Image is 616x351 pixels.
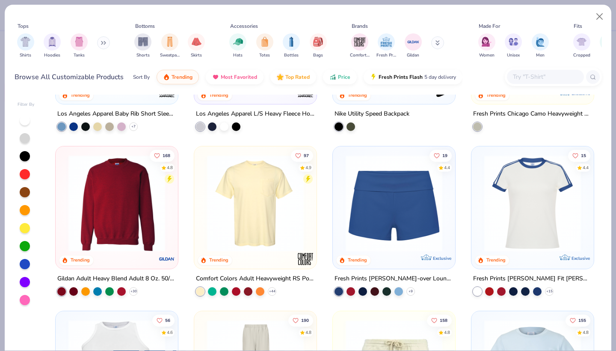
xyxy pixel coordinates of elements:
[310,33,327,59] div: filter for Bags
[150,149,175,161] button: Like
[287,37,296,47] img: Bottles Image
[583,329,589,336] div: 4.8
[479,22,500,30] div: Made For
[304,153,309,158] span: 97
[256,33,273,59] button: filter button
[364,70,462,84] button: Fresh Prints Flash5 day delivery
[21,37,30,47] img: Shirts Image
[135,22,155,30] div: Bottoms
[301,318,309,322] span: 190
[283,33,300,59] div: filter for Bottles
[18,101,35,108] div: Filter By
[505,33,522,59] button: filter button
[405,33,422,59] div: filter for Gildan
[536,52,545,59] span: Men
[313,52,323,59] span: Bags
[260,37,269,47] img: Totes Image
[310,33,327,59] button: filter button
[573,33,590,59] button: filter button
[427,314,452,326] button: Like
[230,22,258,30] div: Accessories
[509,37,518,47] img: Unisex Image
[221,74,257,80] span: Most Favorited
[507,52,520,59] span: Unisex
[532,33,549,59] div: filter for Men
[479,52,495,59] span: Women
[74,37,84,47] img: Tanks Image
[196,273,315,284] div: Comfort Colors Adult Heavyweight RS Pocket T-Shirt
[573,33,590,59] div: filter for Cropped
[370,74,377,80] img: flash.gif
[283,33,300,59] button: filter button
[568,149,590,161] button: Like
[134,33,151,59] div: filter for Shorts
[444,164,450,171] div: 4.4
[153,314,175,326] button: Like
[284,52,299,59] span: Bottles
[256,33,273,59] div: filter for Totes
[188,33,205,59] button: filter button
[172,74,192,80] span: Trending
[323,70,357,84] button: Price
[131,124,136,129] span: + 7
[405,33,422,59] button: filter button
[212,74,219,80] img: most_fav.gif
[305,164,311,171] div: 4.9
[196,109,315,119] div: Los Angeles Apparel L/S Heavy Fleece Hoodie Po 14 Oz
[130,289,137,294] span: + 30
[47,37,57,47] img: Hoodies Image
[163,153,171,158] span: 168
[571,255,589,261] span: Exclusive
[20,52,31,59] span: Shirts
[229,33,246,59] button: filter button
[536,37,545,47] img: Men Image
[233,52,243,59] span: Hats
[269,289,275,294] span: + 44
[134,33,151,59] button: filter button
[473,273,592,284] div: Fresh Prints [PERSON_NAME] Fit [PERSON_NAME] Shirt with Stripes
[291,149,313,161] button: Like
[138,37,148,47] img: Shorts Image
[350,33,370,59] div: filter for Comfort Colors
[163,74,170,80] img: trending.gif
[380,36,393,48] img: Fresh Prints Image
[133,73,150,81] div: Sort By
[74,52,85,59] span: Tanks
[583,164,589,171] div: 4.4
[505,33,522,59] div: filter for Unisex
[167,329,173,336] div: 4.6
[158,250,175,267] img: Gildan logo
[435,86,453,103] img: Nike logo
[167,164,173,171] div: 4.8
[338,74,350,80] span: Price
[203,155,308,252] img: 284e3bdb-833f-4f21-a3b0-720291adcbd9
[480,155,585,252] img: e5540c4d-e74a-4e58-9a52-192fe86bec9f
[512,72,578,82] input: Try "T-Shirt"
[532,33,549,59] button: filter button
[440,318,447,322] span: 158
[581,153,586,158] span: 15
[165,37,175,47] img: Sweatpants Image
[136,52,150,59] span: Shorts
[191,52,202,59] span: Skirts
[157,70,199,84] button: Trending
[350,52,370,59] span: Comfort Colors
[376,52,396,59] span: Fresh Prints
[15,72,124,82] div: Browse All Customizable Products
[409,289,413,294] span: + 9
[407,36,420,48] img: Gildan Image
[57,273,176,284] div: Gildan Adult Heavy Blend Adult 8 Oz. 50/50 Fleece Crew
[259,52,270,59] span: Totes
[335,273,453,284] div: Fresh Prints [PERSON_NAME]-over Lounge Shorts
[578,318,586,322] span: 155
[44,52,60,59] span: Hoodies
[158,86,175,103] img: Los Angeles Apparel logo
[44,33,61,59] button: filter button
[305,329,311,336] div: 4.8
[442,153,447,158] span: 19
[352,22,368,30] div: Brands
[571,91,589,96] span: Exclusive
[71,33,88,59] button: filter button
[64,155,169,252] img: c7b025ed-4e20-46ac-9c52-55bc1f9f47df
[424,72,456,82] span: 5 day delivery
